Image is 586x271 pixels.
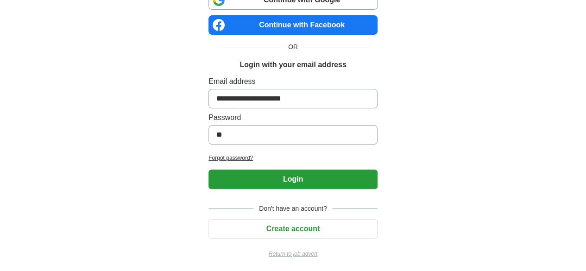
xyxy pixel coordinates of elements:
label: Email address [208,76,378,87]
span: Don't have an account? [253,204,333,214]
a: Continue with Facebook [208,15,378,35]
a: Create account [208,225,378,233]
label: Password [208,112,378,123]
span: OR [283,42,303,52]
a: Forgot password? [208,154,378,162]
button: Create account [208,219,378,239]
button: Login [208,170,378,189]
a: Return to job advert [208,250,378,258]
h1: Login with your email address [239,59,346,70]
